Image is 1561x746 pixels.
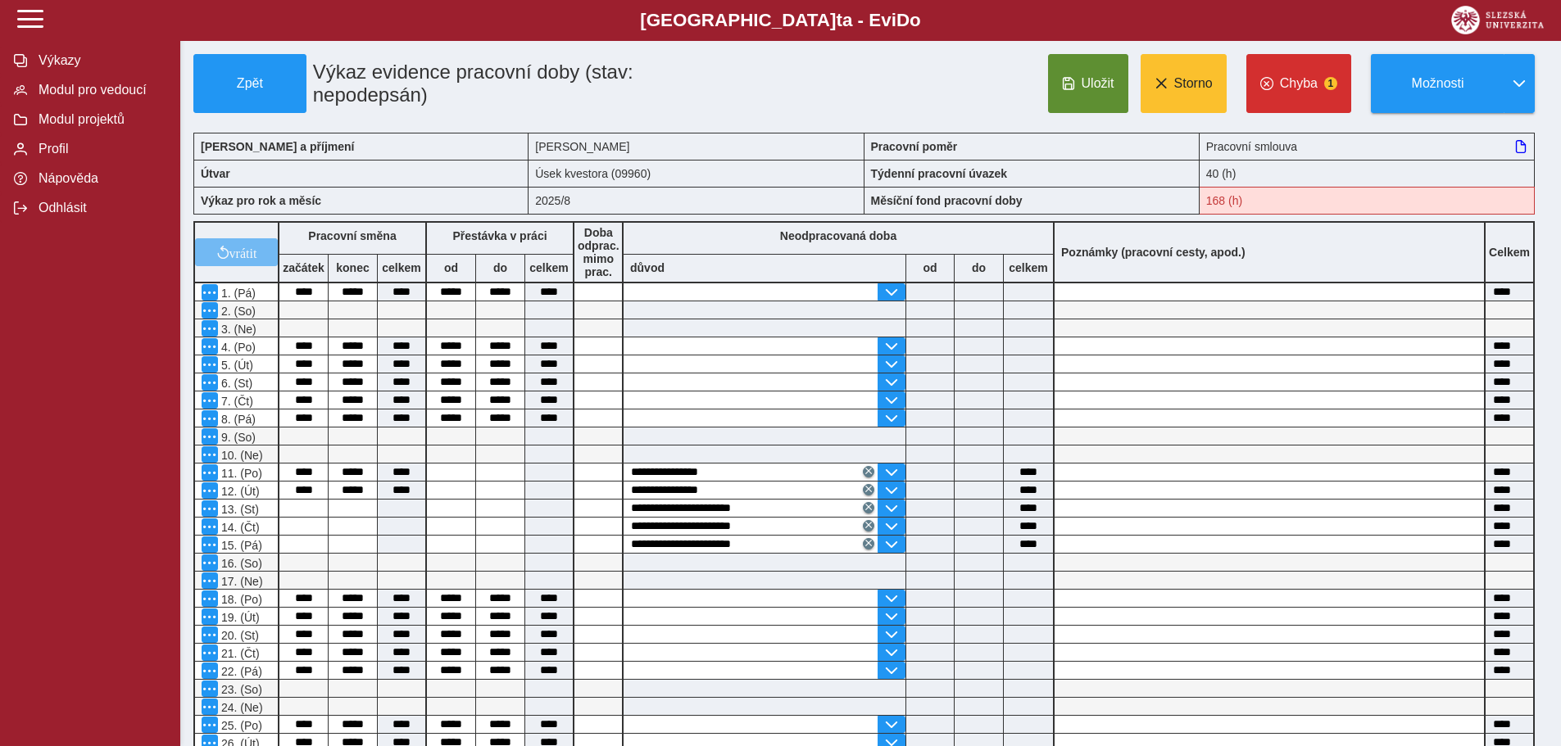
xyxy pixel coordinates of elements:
span: 12. (Út) [218,485,260,498]
button: Uložit [1048,54,1128,113]
span: 7. (Čt) [218,395,253,408]
span: 11. (Po) [218,467,262,480]
button: Menu [202,356,218,373]
button: Menu [202,482,218,499]
button: Storno [1141,54,1227,113]
div: Fond pracovní doby (168 h) a součet hodin (168:25 h) se neshodují! [1200,187,1535,215]
div: Pracovní smlouva [1200,133,1535,160]
b: [GEOGRAPHIC_DATA] a - Evi [49,10,1512,31]
button: Menu [202,446,218,463]
button: Menu [202,626,218,643]
span: 17. (Ne) [218,575,263,588]
span: 20. (St) [218,629,259,642]
b: celkem [1004,261,1053,274]
span: Profil [34,142,166,156]
h1: Výkaz evidence pracovní doby (stav: nepodepsán) [306,54,758,113]
span: Modul pro vedoucí [34,83,166,97]
button: Menu [202,554,218,571]
b: Pracovní poměr [871,140,958,153]
b: Výkaz pro rok a měsíc [201,194,321,207]
span: vrátit [229,246,257,259]
span: Odhlásit [34,201,166,215]
span: 15. (Pá) [218,539,262,552]
span: Chyba [1280,76,1318,91]
b: do [476,261,524,274]
button: Menu [202,608,218,625]
span: D [896,10,910,30]
button: Menu [202,590,218,607]
span: 23. (So) [218,683,262,696]
button: Chyba1 [1246,54,1351,113]
b: od [427,261,475,274]
button: vrátit [195,238,278,266]
span: o [910,10,921,30]
span: 8. (Pá) [218,413,256,426]
div: 40 (h) [1200,160,1535,187]
b: Týdenní pracovní úvazek [871,167,1008,180]
button: Menu [202,680,218,697]
button: Menu [202,518,218,535]
div: 2025/8 [529,187,864,215]
span: 14. (Čt) [218,521,260,534]
span: 1 [1324,77,1337,90]
button: Menu [202,410,218,427]
span: 22. (Pá) [218,665,262,678]
b: Přestávka v práci [452,229,547,242]
b: [PERSON_NAME] a příjmení [201,140,354,153]
span: 10. (Ne) [218,449,263,462]
span: 6. (St) [218,377,252,390]
span: t [836,10,842,30]
b: celkem [525,261,573,274]
span: 4. (Po) [218,341,256,354]
button: Menu [202,320,218,337]
button: Menu [202,662,218,679]
span: Storno [1174,76,1213,91]
b: Neodpracovaná doba [780,229,896,242]
button: Menu [202,464,218,481]
button: Menu [202,284,218,301]
button: Menu [202,644,218,661]
span: 2. (So) [218,305,256,318]
b: Celkem [1489,246,1530,259]
span: 21. (Čt) [218,647,260,660]
span: Nápověda [34,171,166,186]
b: Doba odprac. mimo prac. [578,226,619,278]
span: 13. (St) [218,503,259,516]
span: Možnosti [1385,76,1491,91]
button: Menu [202,500,218,517]
div: [PERSON_NAME] [529,133,864,160]
button: Menu [202,717,218,733]
span: Uložit [1082,76,1114,91]
button: Menu [202,374,218,391]
b: Měsíční fond pracovní doby [871,194,1023,207]
b: celkem [378,261,425,274]
b: důvod [630,261,665,274]
b: Útvar [201,167,230,180]
button: Menu [202,338,218,355]
span: 5. (Út) [218,359,253,372]
img: logo_web_su.png [1451,6,1544,34]
button: Menu [202,536,218,553]
div: Úsek kvestora (09960) [529,160,864,187]
span: Výkazy [34,53,166,68]
button: Menu [202,572,218,589]
button: Menu [202,302,218,319]
span: 1. (Pá) [218,287,256,300]
span: Modul projektů [34,112,166,127]
b: Poznámky (pracovní cesty, apod.) [1055,246,1252,259]
b: Pracovní směna [308,229,396,242]
b: začátek [279,261,328,274]
b: od [906,261,954,274]
button: Menu [202,392,218,409]
span: 9. (So) [218,431,256,444]
span: 25. (Po) [218,719,262,732]
button: Možnosti [1371,54,1504,113]
span: 16. (So) [218,557,262,570]
button: Menu [202,428,218,445]
b: konec [329,261,377,274]
span: Zpět [201,76,299,91]
button: Zpět [193,54,306,113]
span: 18. (Po) [218,593,262,606]
span: 24. (Ne) [218,701,263,714]
button: Menu [202,699,218,715]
